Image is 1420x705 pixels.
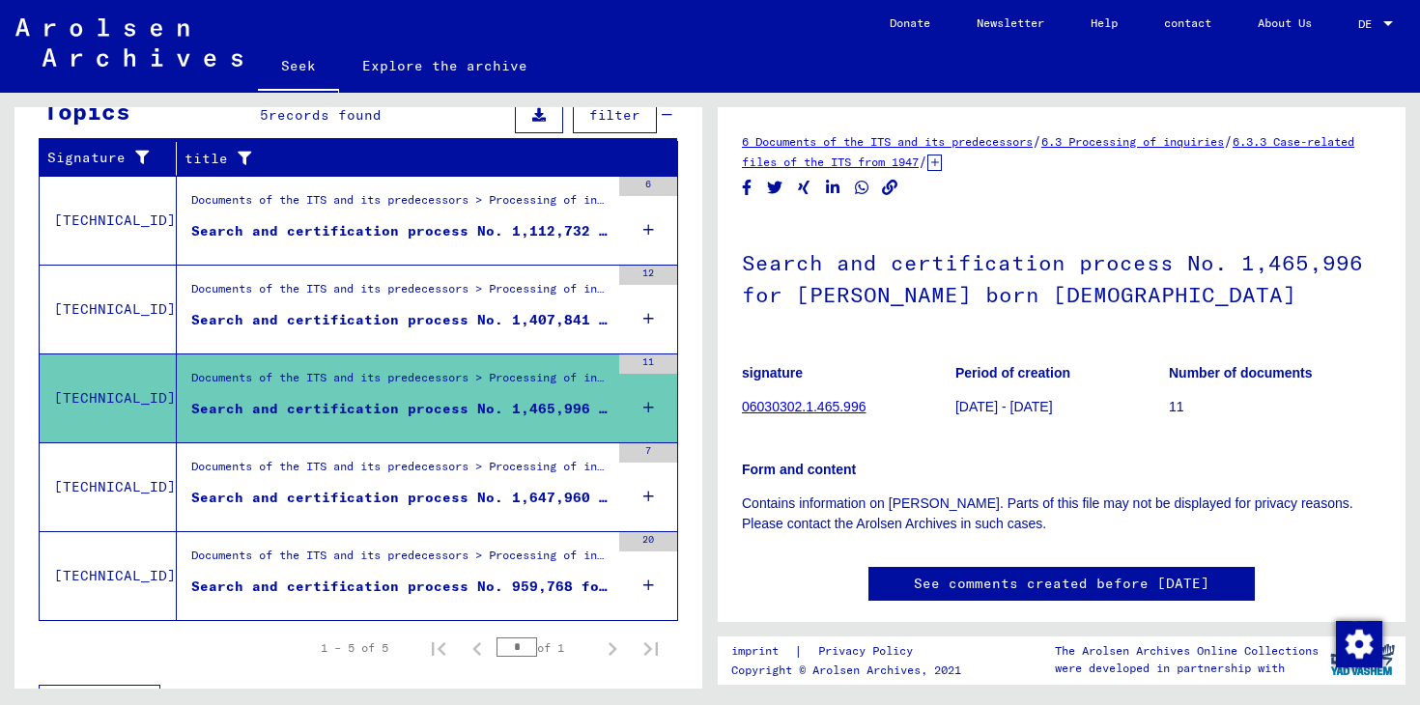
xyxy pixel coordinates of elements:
[794,642,803,660] font: |
[977,15,1044,30] font: Newsletter
[1169,365,1313,381] font: Number of documents
[1091,15,1118,30] font: Help
[47,143,181,174] div: Signature
[362,57,527,74] font: Explore the archive
[642,533,654,546] font: 20
[890,15,930,30] font: Donate
[1041,134,1224,149] a: 6.3 Processing of inquiries
[731,641,794,662] a: imprint
[589,106,640,124] font: filter
[185,150,228,167] font: title
[458,629,497,667] button: Previous page
[47,149,126,166] font: Signature
[1033,132,1041,150] font: /
[185,143,659,174] div: title
[731,663,961,677] font: Copyright © Arolsen Archives, 2021
[1326,635,1399,684] img: yv_logo.png
[955,365,1070,381] font: Period of creation
[1358,16,1372,31] font: DE
[742,462,856,477] font: Form and content
[1169,399,1184,414] font: 11
[765,176,785,200] button: Share on Twitter
[54,567,176,584] font: [TECHNICAL_ID]
[742,495,1353,531] font: Contains information on [PERSON_NAME]. Parts of this file may not be displayed for privacy reason...
[191,400,955,417] font: Search and certification process No. 1,465,996 for [PERSON_NAME] born [DEMOGRAPHIC_DATA]
[852,176,872,200] button: Share on WhatsApp
[731,643,779,658] font: imprint
[914,574,1209,594] a: See comments created before [DATE]
[955,399,1053,414] font: [DATE] - [DATE]
[737,176,757,200] button: Share on Facebook
[742,249,1363,308] font: Search and certification process No. 1,465,996 for [PERSON_NAME] born [DEMOGRAPHIC_DATA]
[645,444,651,457] font: 7
[803,641,936,662] a: Privacy Policy
[419,629,458,667] button: First page
[794,176,814,200] button: Share on Xing
[258,42,339,93] a: Seek
[742,134,1033,149] a: 6 Documents of the ITS and its predecessors
[191,311,955,328] font: Search and certification process No. 1,407,841 for [PERSON_NAME] born [DEMOGRAPHIC_DATA]
[1258,15,1312,30] font: About Us
[1055,643,1319,658] font: The Arolsen Archives Online Collections
[339,42,551,89] a: Explore the archive
[54,389,176,407] font: [TECHNICAL_ID]
[914,575,1209,592] font: See comments created before [DATE]
[1055,661,1285,675] font: were developed in partnership with
[537,640,564,655] font: of 1
[191,578,938,595] font: Search and certification process No. 959,768 for [PERSON_NAME] born [DEMOGRAPHIC_DATA]
[191,222,955,240] font: Search and certification process No. 1,112,732 for [PERSON_NAME] born [DEMOGRAPHIC_DATA]
[15,18,242,67] img: Arolsen_neg.svg
[742,365,803,381] font: signature
[281,57,316,74] font: Seek
[1224,132,1233,150] font: /
[321,640,388,655] font: 1 – 5 of 5
[1336,621,1382,667] img: Change consent
[818,643,913,658] font: Privacy Policy
[742,399,866,414] a: 06030302.1.465.996
[919,153,927,170] font: /
[1164,15,1211,30] font: contact
[191,489,955,506] font: Search and certification process No. 1,647,960 for [PERSON_NAME] born [DEMOGRAPHIC_DATA]
[1335,620,1381,666] div: Change consent
[632,629,670,667] button: Last page
[823,176,843,200] button: Share on LinkedIn
[880,176,900,200] button: Copy link
[593,629,632,667] button: Next page
[573,97,657,133] button: filter
[54,478,176,495] font: [TECHNICAL_ID]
